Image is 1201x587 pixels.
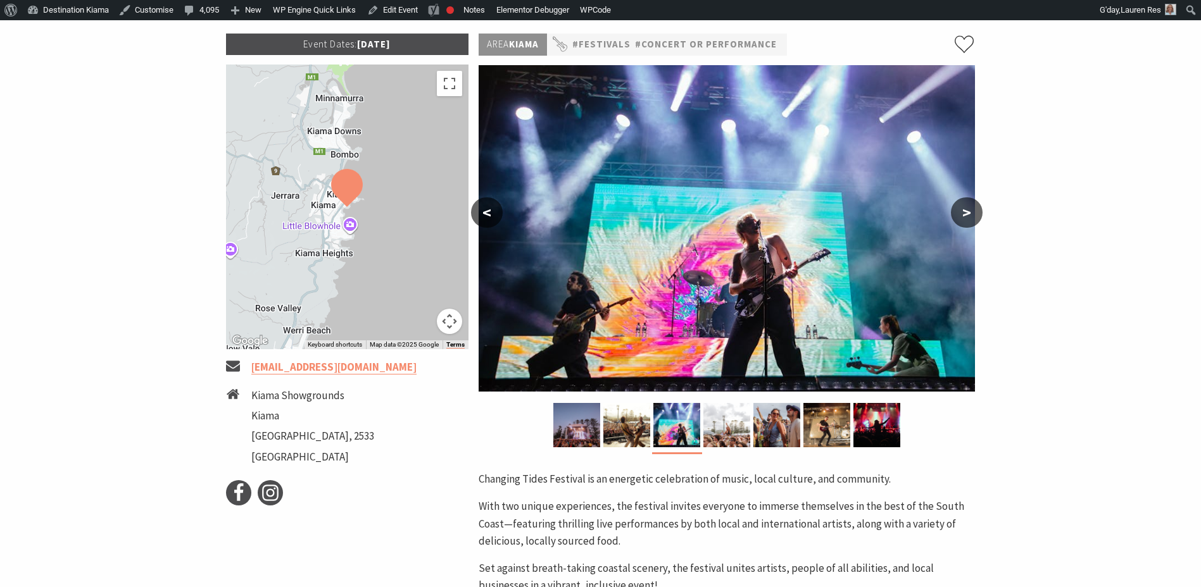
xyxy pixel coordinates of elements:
[446,341,465,349] a: Terms (opens in new tab)
[479,34,547,56] p: Kiama
[251,448,374,466] li: [GEOGRAPHIC_DATA]
[572,37,631,53] a: #Festivals
[251,360,417,374] a: [EMAIL_ADDRESS][DOMAIN_NAME]
[226,34,469,55] p: [DATE]
[251,407,374,424] li: Kiama
[951,197,983,228] button: >
[603,403,650,447] img: Changing Tides Performance - 1
[553,403,600,447] img: Changing Tides Main Stage
[471,197,503,228] button: <
[446,6,454,14] div: Focus keyphrase not set
[1121,5,1161,15] span: Lauren Res
[753,403,800,447] img: Changing Tides Festival Goers - 2
[479,65,975,392] img: Changing Tides Performers - 3
[370,341,439,348] span: Map data ©2025 Google
[803,403,850,447] img: Changing Tides Performance - 2
[303,38,357,50] span: Event Dates:
[487,38,509,50] span: Area
[437,309,462,334] button: Map camera controls
[229,333,271,349] a: Open this area in Google Maps (opens a new window)
[635,37,777,53] a: #Concert or Performance
[1165,4,1176,15] img: Res-lauren-square-150x150.jpg
[479,471,975,488] p: Changing Tides Festival is an energetic celebration of music, local culture, and community.
[229,333,271,349] img: Google
[703,403,750,447] img: Changing Tides Festival Goers - 1
[308,340,362,349] button: Keyboard shortcuts
[853,403,900,447] img: Changing Tides Festival Goers - 3
[251,428,374,445] li: [GEOGRAPHIC_DATA], 2533
[251,387,374,404] li: Kiama Showgrounds
[437,71,462,96] button: Toggle fullscreen view
[479,498,975,550] p: With two unique experiences, the festival invites everyone to immerse themselves in the best of t...
[653,403,700,447] img: Changing Tides Performers - 3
